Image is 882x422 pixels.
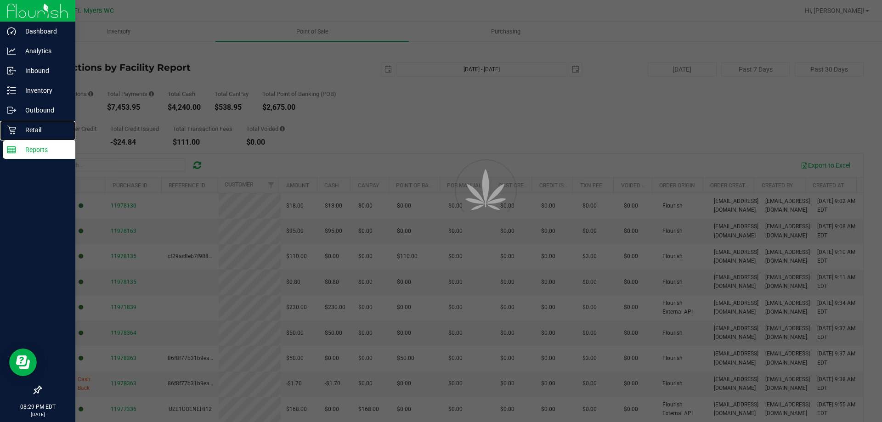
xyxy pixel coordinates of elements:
[7,86,16,95] inline-svg: Inventory
[9,349,37,376] iframe: Resource center
[16,85,71,96] p: Inventory
[16,26,71,37] p: Dashboard
[4,403,71,411] p: 08:29 PM EDT
[16,124,71,135] p: Retail
[7,46,16,56] inline-svg: Analytics
[7,125,16,135] inline-svg: Retail
[4,411,71,418] p: [DATE]
[7,145,16,154] inline-svg: Reports
[7,66,16,75] inline-svg: Inbound
[16,65,71,76] p: Inbound
[16,105,71,116] p: Outbound
[7,106,16,115] inline-svg: Outbound
[16,144,71,155] p: Reports
[7,27,16,36] inline-svg: Dashboard
[16,45,71,56] p: Analytics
